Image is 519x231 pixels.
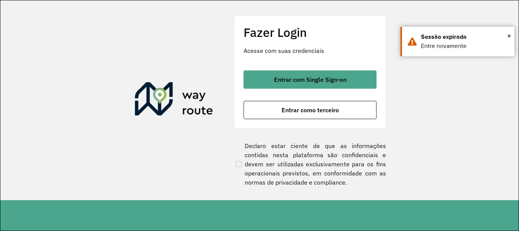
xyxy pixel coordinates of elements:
span: × [507,30,511,41]
span: Entrar com Single Sign-on [274,76,347,83]
button: button [244,101,377,119]
div: Sessão expirada [421,32,509,41]
h2: Fazer Login [244,25,377,40]
span: Entrar como terceiro [282,107,339,113]
button: Close [507,30,511,41]
img: Roteirizador AmbevTech [135,82,213,119]
p: Acesse com suas credenciais [244,46,377,55]
div: Entre novamente [421,41,509,51]
label: Declaro estar ciente de que as informações contidas nesta plataforma são confidenciais e devem se... [234,141,386,187]
button: button [244,70,377,89]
